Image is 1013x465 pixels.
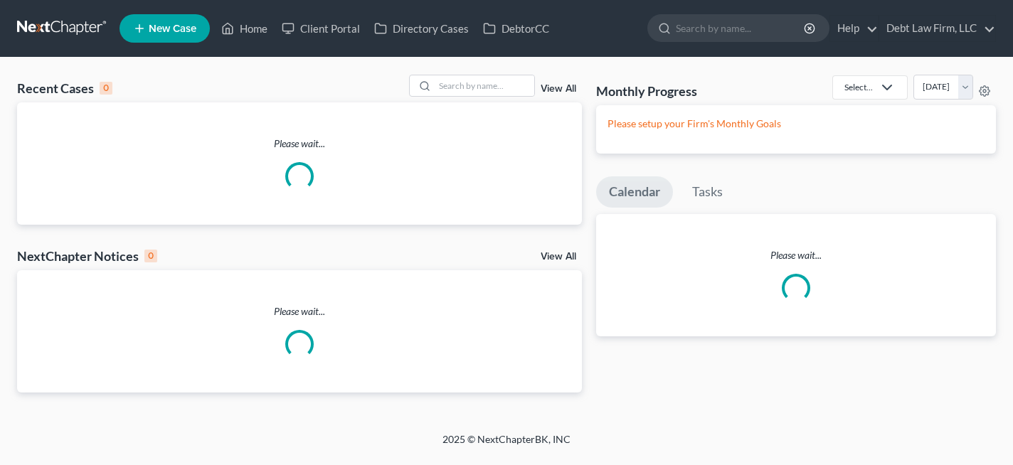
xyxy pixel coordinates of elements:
p: Please wait... [17,304,582,319]
div: 2025 © NextChapterBK, INC [101,432,912,458]
span: New Case [149,23,196,34]
div: 0 [100,82,112,95]
p: Please setup your Firm's Monthly Goals [608,117,985,131]
div: 0 [144,250,157,262]
a: View All [541,252,576,262]
a: View All [541,84,576,94]
div: NextChapter Notices [17,247,157,264]
input: Search by name... [435,75,534,96]
input: Search by name... [676,15,806,41]
a: Calendar [596,176,673,208]
div: Recent Cases [17,80,112,97]
h3: Monthly Progress [596,82,697,100]
p: Please wait... [17,137,582,151]
a: Tasks [679,176,736,208]
a: Home [214,16,275,41]
a: Help [830,16,878,41]
div: Select... [844,81,873,93]
a: Debt Law Firm, LLC [879,16,995,41]
p: Please wait... [596,248,996,262]
a: Client Portal [275,16,367,41]
a: DebtorCC [476,16,556,41]
a: Directory Cases [367,16,476,41]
